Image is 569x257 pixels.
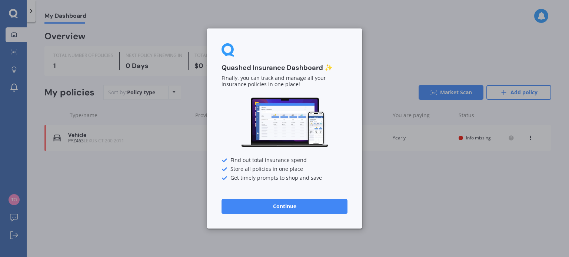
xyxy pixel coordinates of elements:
button: Continue [222,199,347,214]
h3: Quashed Insurance Dashboard ✨ [222,64,347,72]
p: Finally, you can track and manage all your insurance policies in one place! [222,75,347,88]
div: Get timely prompts to shop and save [222,175,347,181]
div: Find out total insurance spend [222,158,347,163]
img: Dashboard [240,97,329,149]
div: Store all policies in one place [222,166,347,172]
